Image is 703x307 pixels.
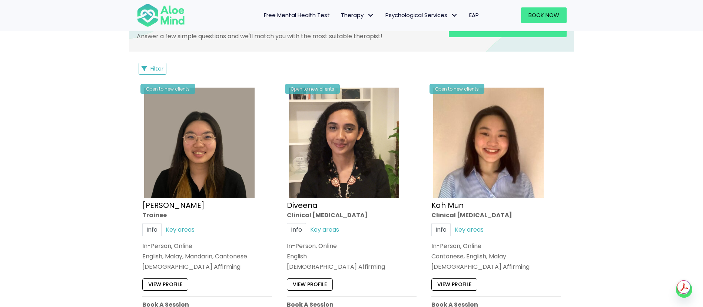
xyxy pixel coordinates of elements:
[464,7,484,23] a: EAP
[139,63,167,75] button: Filter Listings
[431,252,561,261] p: Cantonese, English, Malay
[150,65,163,72] span: Filter
[433,88,544,198] img: Kah Mun-profile-crop-300×300
[137,32,438,40] p: Answer a few simple questions and we'll match you with the most suitable therapist!
[385,11,458,19] span: Psychological Services
[287,242,417,250] div: In-Person, Online
[258,7,335,23] a: Free Mental Health Test
[521,7,567,23] a: Book Now
[142,278,188,290] a: View profile
[287,210,417,219] div: Clinical [MEDICAL_DATA]
[142,242,272,250] div: In-Person, Online
[144,88,255,198] img: Profile – Xin Yi
[287,278,333,290] a: View profile
[431,242,561,250] div: In-Person, Online
[287,223,306,236] a: Info
[431,278,477,290] a: View profile
[431,223,451,236] a: Info
[365,10,376,21] span: Therapy: submenu
[285,84,340,94] div: Open to new clients
[676,281,692,298] a: Whatsapp
[528,11,559,19] span: Book Now
[431,262,561,271] div: [DEMOGRAPHIC_DATA] Affirming
[137,3,185,27] img: Aloe mind Logo
[380,7,464,23] a: Psychological ServicesPsychological Services: submenu
[449,10,460,21] span: Psychological Services: submenu
[431,200,464,210] a: Kah Mun
[335,7,380,23] a: TherapyTherapy: submenu
[162,223,199,236] a: Key areas
[287,252,417,261] p: English
[142,262,272,271] div: [DEMOGRAPHIC_DATA] Affirming
[142,210,272,219] div: Trainee
[430,84,484,94] div: Open to new clients
[306,223,343,236] a: Key areas
[287,200,318,210] a: Diveena
[469,11,479,19] span: EAP
[289,88,399,198] img: IMG_1660 – Diveena Nair
[142,223,162,236] a: Info
[264,11,330,19] span: Free Mental Health Test
[140,84,195,94] div: Open to new clients
[451,223,488,236] a: Key areas
[287,262,417,271] div: [DEMOGRAPHIC_DATA] Affirming
[142,252,272,261] p: English, Malay, Mandarin, Cantonese
[195,7,484,23] nav: Menu
[341,11,374,19] span: Therapy
[431,210,561,219] div: Clinical [MEDICAL_DATA]
[142,200,205,210] a: [PERSON_NAME]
